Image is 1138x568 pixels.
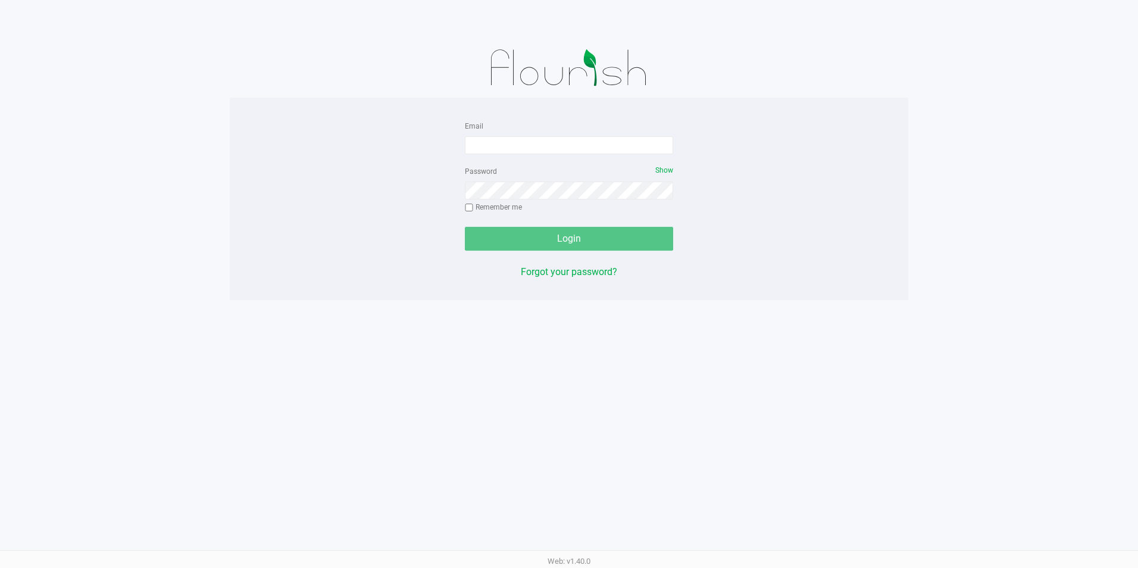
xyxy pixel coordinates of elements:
[655,166,673,174] span: Show
[521,265,617,279] button: Forgot your password?
[465,204,473,212] input: Remember me
[548,557,590,566] span: Web: v1.40.0
[465,202,522,213] label: Remember me
[465,166,497,177] label: Password
[465,121,483,132] label: Email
